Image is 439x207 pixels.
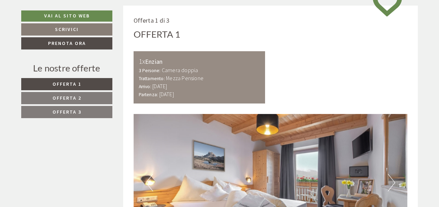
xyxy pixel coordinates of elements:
[139,76,165,82] small: Trattamento:
[146,174,153,191] button: Previous
[124,6,150,17] div: [DATE]
[139,68,161,74] small: 3 Persone:
[139,92,158,98] small: Partenza:
[21,62,112,75] div: Le nostre offerte
[139,84,151,90] small: Arrivo:
[152,83,167,90] b: [DATE]
[134,16,170,24] span: Offerta 1 di 3
[53,81,81,87] span: Offerta 1
[53,109,81,115] span: Offerta 3
[6,19,109,40] div: Buon giorno, come possiamo aiutarla?
[166,75,203,82] b: Mezza Pensione
[139,57,145,66] b: 1x
[21,23,112,36] a: Scrivici
[21,10,112,22] a: Vai al sito web
[53,95,81,101] span: Offerta 2
[388,174,395,191] button: Next
[11,34,105,39] small: 16:01
[11,21,105,26] div: [GEOGRAPHIC_DATA]
[134,28,181,41] div: Offerta 1
[159,91,174,98] b: [DATE]
[239,184,274,196] button: Invia
[139,56,260,67] div: Enzian
[162,67,198,74] b: Camera doppia
[21,37,112,49] a: Prenota ora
